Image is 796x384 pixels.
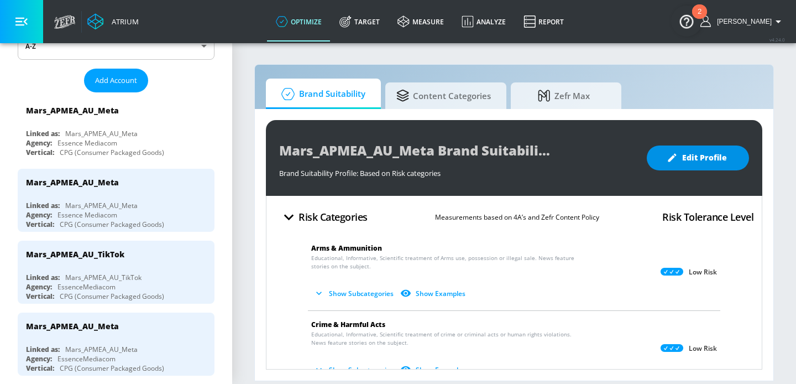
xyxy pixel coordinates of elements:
button: Show Examples [398,284,470,303]
a: measure [389,2,453,41]
div: Agency: [26,354,52,364]
div: Linked as: [26,345,60,354]
div: CPG (Consumer Packaged Goods) [60,292,164,301]
div: Linked as: [26,201,60,210]
div: A-Z [18,32,214,60]
button: Show Subcategories [311,284,398,303]
div: EssenceMediacom [57,354,116,364]
a: Atrium [87,13,139,30]
span: Edit Profile [669,151,727,165]
span: Arms & Ammunition [311,243,382,253]
div: Vertical: [26,220,54,229]
div: Mars_APMEA_AU_MetaLinked as:Mars_APMEA_AU_MetaAgency:Essence MediacomVertical:CPG (Consumer Packa... [18,169,214,232]
div: Mars_APMEA_AU_Meta [26,177,119,188]
div: Mars_APMEA_AU_MetaLinked as:Mars_APMEA_AU_MetaAgency:Essence MediacomVertical:CPG (Consumer Packa... [18,97,214,160]
h4: Risk Categories [298,209,368,225]
a: Analyze [453,2,515,41]
span: Educational, Informative, Scientific treatment of Arms use, possession or illegal sale. News feat... [311,254,583,271]
div: Linked as: [26,129,60,138]
div: Mars_APMEA_AU_Meta [65,129,138,138]
div: Mars_APMEA_AU_TikTokLinked as:Mars_APMEA_AU_TikTokAgency:EssenceMediacomVertical:CPG (Consumer Pa... [18,241,214,304]
div: Agency: [26,138,52,148]
div: Mars_APMEA_AU_Meta [26,105,119,116]
div: Agency: [26,282,52,292]
div: Mars_APMEA_AU_Meta [26,321,119,331]
span: login as: jen.breen@zefr.com [713,18,772,25]
p: Measurements based on 4A’s and Zefr Content Policy [435,211,599,223]
a: optimize [267,2,331,41]
a: Report [515,2,573,41]
div: Brand Suitability Profile: Based on Risk categories [279,163,636,178]
h4: Risk Tolerance Level [662,209,753,225]
span: Content Categories [396,82,491,109]
span: Educational, Informative, Scientific treatment of crime or criminal acts or human rights violatio... [311,330,583,347]
button: Show Examples [398,361,470,379]
span: Add Account [95,74,137,87]
div: Mars_APMEA_AU_Meta [65,345,138,354]
div: Essence Mediacom [57,138,117,148]
span: Crime & Harmful Acts [311,320,385,329]
span: v 4.24.0 [769,37,785,43]
button: Edit Profile [647,146,749,170]
button: [PERSON_NAME] [700,15,785,28]
div: Essence Mediacom [57,210,117,220]
div: CPG (Consumer Packaged Goods) [60,364,164,373]
div: 2 [698,12,701,26]
button: Open Resource Center, 2 new notifications [671,6,702,37]
button: Risk Categories [275,204,372,230]
div: EssenceMediacom [57,282,116,292]
button: Show Subcategories [311,361,398,379]
div: CPG (Consumer Packaged Goods) [60,148,164,157]
div: Mars_APMEA_AU_TikTok [65,273,142,282]
div: Mars_APMEA_AU_TikTok [26,249,124,260]
div: Agency: [26,210,52,220]
div: Vertical: [26,364,54,373]
span: Zefr Max [522,82,606,109]
a: Target [331,2,389,41]
p: Low Risk [689,344,717,353]
div: Vertical: [26,292,54,301]
p: Low Risk [689,268,717,277]
button: Add Account [84,69,148,92]
div: Mars_APMEA_AU_Meta [65,201,138,210]
div: Atrium [107,17,139,27]
div: Mars_APMEA_AU_MetaLinked as:Mars_APMEA_AU_MetaAgency:EssenceMediacomVertical:CPG (Consumer Packag... [18,313,214,376]
div: Vertical: [26,148,54,157]
div: Linked as: [26,273,60,282]
div: CPG (Consumer Packaged Goods) [60,220,164,229]
span: Brand Suitability [277,81,365,107]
